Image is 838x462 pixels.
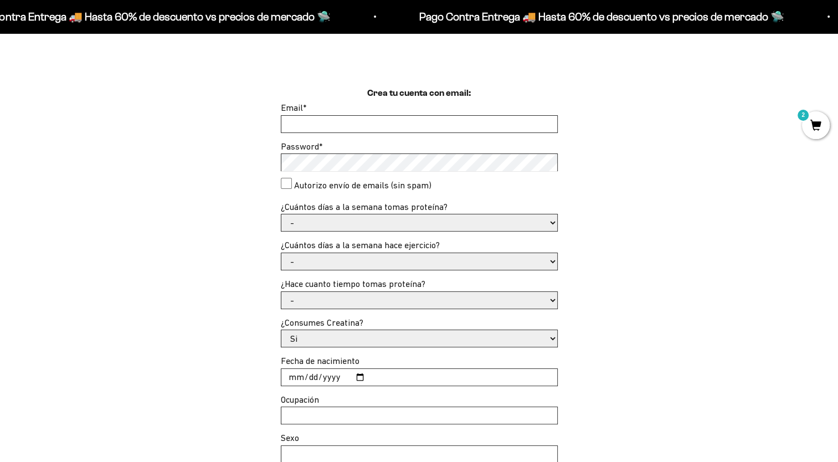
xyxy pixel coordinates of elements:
[796,109,810,122] mark: 2
[367,86,471,101] h1: Crea tu cuenta con email:
[281,279,425,289] label: ¿Hace cuanto tiempo tomas proteína?
[294,178,431,193] label: Autorizo envío de emails (sin spam)
[281,394,319,404] label: Ocupación
[281,240,440,250] label: ¿Cuántos días a la semana hace ejercicio?
[802,120,830,132] a: 2
[281,433,299,443] label: Sexo
[281,102,306,112] label: Email
[281,317,363,327] label: ¿Consumes Creatina?
[418,8,783,25] p: Pago Contra Entrega 🚚 Hasta 60% de descuento vs precios de mercado 🛸
[281,202,448,212] label: ¿Cuántos días a la semana tomas proteína?
[281,141,322,151] label: Password
[281,356,359,366] label: Fecha de nacimiento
